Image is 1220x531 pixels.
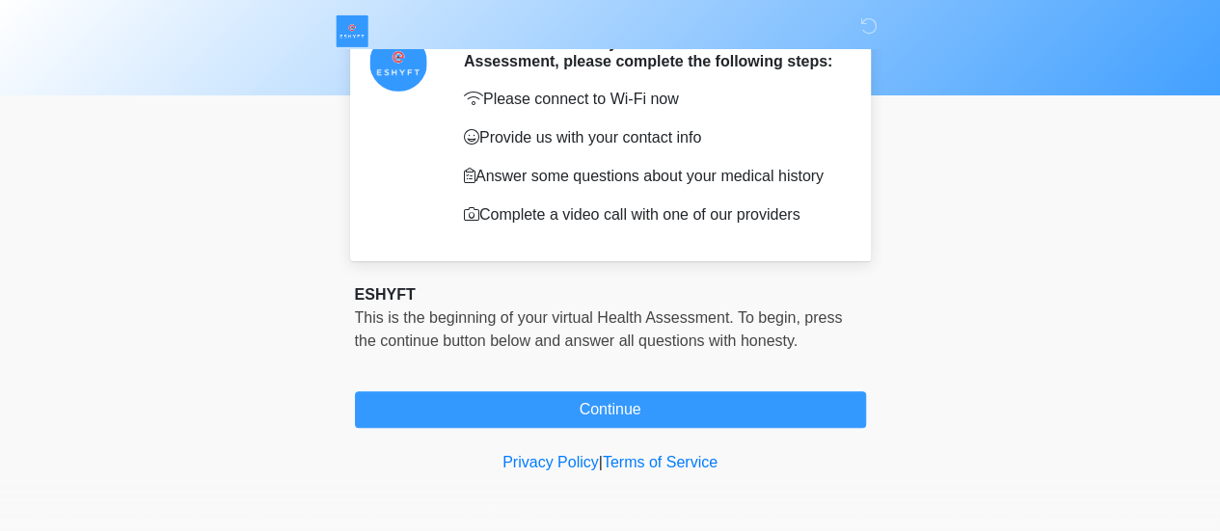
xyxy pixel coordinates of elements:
[464,203,837,226] p: Complete a video call with one of our providers
[464,165,837,188] p: Answer some questions about your medical history
[599,454,603,470] a: |
[603,454,718,470] a: Terms of Service
[355,309,843,349] span: This is the beginning of your virtual Health Assessment. ﻿﻿﻿﻿﻿﻿To begin, ﻿﻿﻿﻿﻿﻿﻿﻿﻿﻿﻿﻿﻿﻿﻿﻿﻿﻿press ...
[502,454,599,470] a: Privacy Policy
[464,88,837,111] p: Please connect to Wi-Fi now
[355,391,866,428] button: Continue
[464,126,837,149] p: Provide us with your contact info
[336,14,368,47] img: ESHYFT Logo
[355,283,866,306] div: ESHYFT
[369,34,427,92] img: Agent Avatar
